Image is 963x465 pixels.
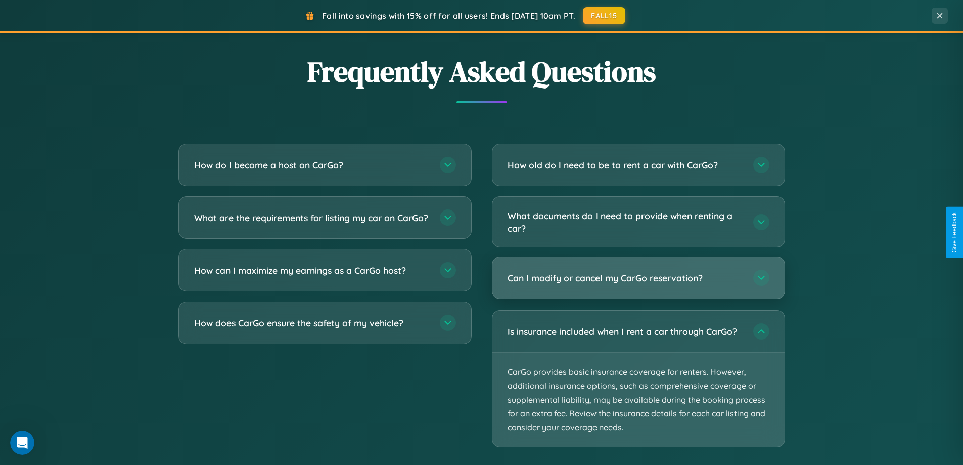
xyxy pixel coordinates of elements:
[322,11,575,21] span: Fall into savings with 15% off for all users! Ends [DATE] 10am PT.
[178,52,785,91] h2: Frequently Asked Questions
[508,159,743,172] h3: How old do I need to be to rent a car with CarGo?
[508,209,743,234] h3: What documents do I need to provide when renting a car?
[194,264,430,277] h3: How can I maximize my earnings as a CarGo host?
[194,212,430,224] h3: What are the requirements for listing my car on CarGo?
[492,353,785,447] p: CarGo provides basic insurance coverage for renters. However, additional insurance options, such ...
[951,212,958,253] div: Give Feedback
[194,159,430,172] h3: How do I become a host on CarGo?
[508,325,743,338] h3: Is insurance included when I rent a car through CarGo?
[583,7,625,24] button: FALL15
[508,272,743,284] h3: Can I modify or cancel my CarGo reservation?
[194,317,430,329] h3: How does CarGo ensure the safety of my vehicle?
[10,431,34,455] iframe: Intercom live chat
